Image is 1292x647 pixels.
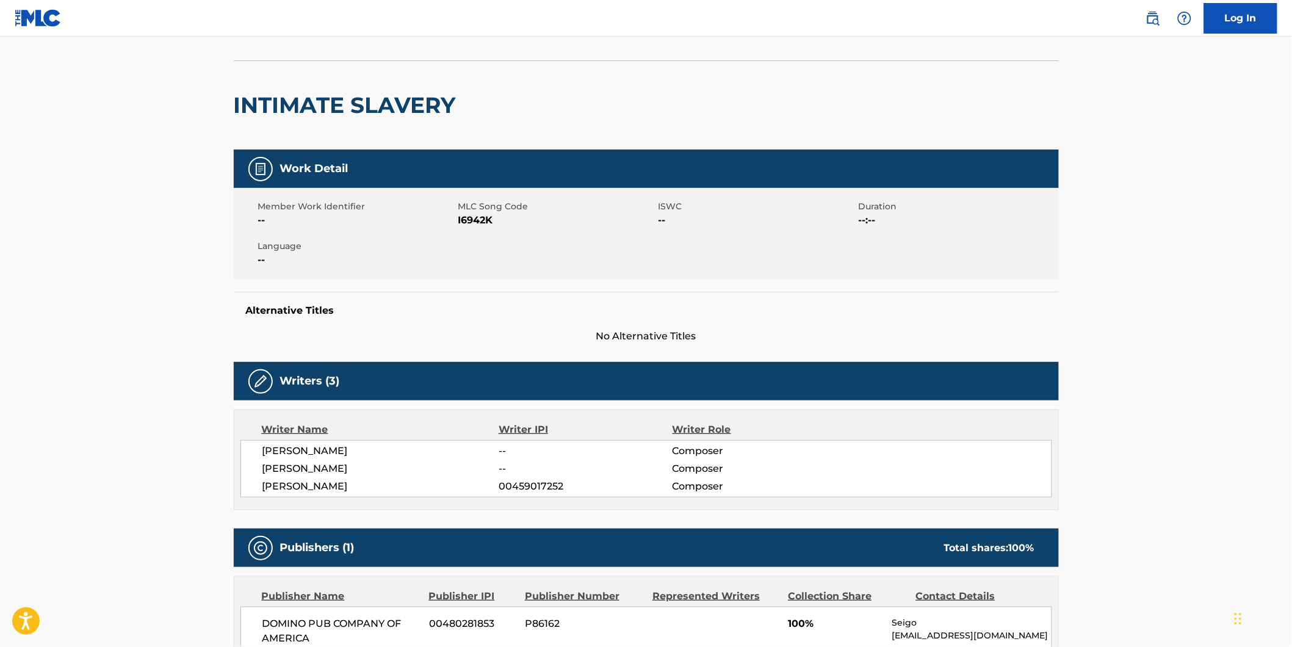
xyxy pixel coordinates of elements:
[246,305,1047,317] h5: Alternative Titles
[280,162,348,176] h5: Work Detail
[262,422,499,437] div: Writer Name
[499,444,672,458] span: --
[659,200,856,213] span: ISWC
[525,589,643,604] div: Publisher Number
[1231,588,1292,647] iframe: Chat Widget
[262,461,499,476] span: [PERSON_NAME]
[1177,11,1192,26] img: help
[673,422,831,437] div: Writer Role
[673,479,831,494] span: Composer
[859,200,1056,213] span: Duration
[262,479,499,494] span: [PERSON_NAME]
[1141,6,1165,31] a: Public Search
[859,213,1056,228] span: --:--
[280,374,340,388] h5: Writers (3)
[652,589,779,604] div: Represented Writers
[892,616,1051,629] p: Seigo
[15,9,62,27] img: MLC Logo
[788,616,882,631] span: 100%
[892,629,1051,642] p: [EMAIL_ADDRESS][DOMAIN_NAME]
[1235,601,1242,637] div: Drag
[262,616,420,646] span: DOMINO PUB COMPANY OF AMERICA
[253,162,268,176] img: Work Detail
[458,200,655,213] span: MLC Song Code
[499,461,672,476] span: --
[234,92,462,119] h2: INTIMATE SLAVERY
[253,541,268,555] img: Publishers
[1146,11,1160,26] img: search
[262,589,420,604] div: Publisher Name
[280,541,355,555] h5: Publishers (1)
[458,213,655,228] span: I6942K
[788,589,906,604] div: Collection Share
[258,253,455,267] span: --
[258,240,455,253] span: Language
[916,589,1034,604] div: Contact Details
[429,616,516,631] span: 00480281853
[234,329,1059,344] span: No Alternative Titles
[673,444,831,458] span: Composer
[1172,6,1197,31] div: Help
[944,541,1034,555] div: Total shares:
[253,374,268,389] img: Writers
[499,479,672,494] span: 00459017252
[1204,3,1277,34] a: Log In
[499,422,673,437] div: Writer IPI
[659,213,856,228] span: --
[1009,542,1034,554] span: 100 %
[525,616,643,631] span: P86162
[262,444,499,458] span: [PERSON_NAME]
[258,200,455,213] span: Member Work Identifier
[429,589,516,604] div: Publisher IPI
[673,461,831,476] span: Composer
[258,213,455,228] span: --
